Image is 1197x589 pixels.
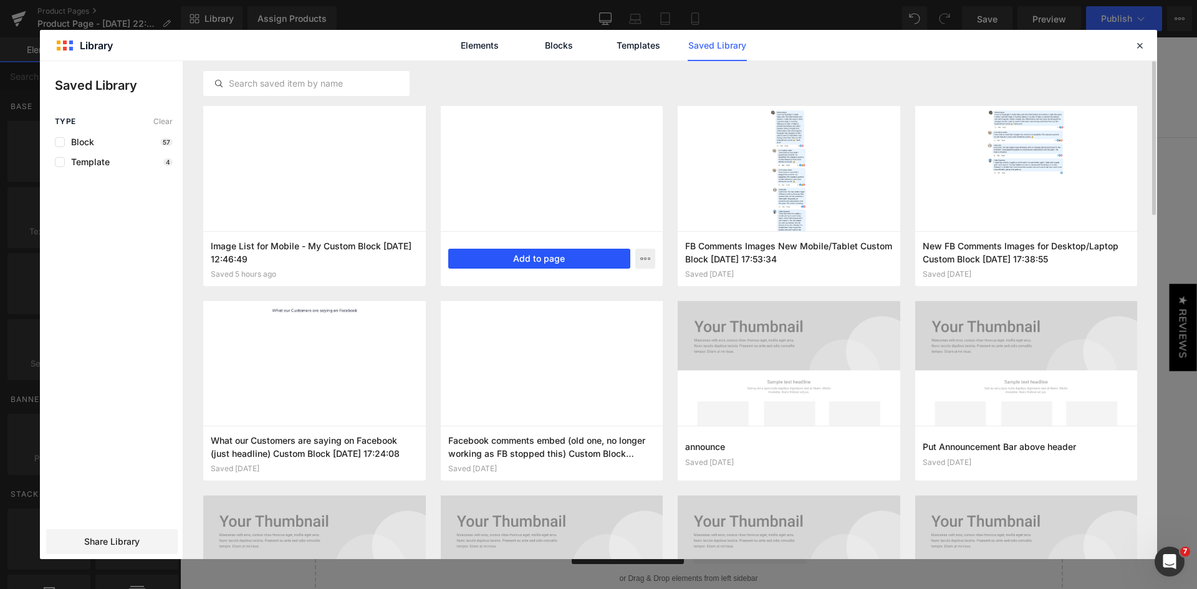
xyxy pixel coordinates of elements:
h3: New FB Comments Images for Desktop/Laptop Custom Block [DATE] 17:38:55 [923,239,1130,265]
a: Blocks [529,30,589,61]
h3: What our Customers are saying on Facebook (just headline) Custom Block [DATE] 17:24:08 [211,434,418,459]
h3: Image List for Mobile - My Custom Block [DATE] 12:46:49 [211,239,418,265]
iframe: Intercom live chat [1155,547,1185,577]
span: Type [55,117,76,126]
a: Track Your Order [445,40,546,60]
img: NEW: Bliss Roller - The Soothing Cryotherapy Tool [215,172,428,385]
span: Block [65,137,94,147]
span: Template [65,157,110,167]
h3: Facebook comments embed (old one, no longer working as FB stopped this) Custom Block [DATE] 17:15:25 [448,434,656,459]
span: Products [555,43,602,58]
a: Templates [608,30,668,61]
label: Title [518,232,873,247]
button: Add to page [448,249,631,269]
span: $ 69.95 USD [627,198,693,212]
div: Saved [DATE] [923,270,1130,279]
p: 57 [160,138,173,146]
a: Home [398,40,442,60]
div: Saved 5 hours ago [211,270,418,279]
div: Saved [DATE] [211,464,418,473]
div: Saved [DATE] [923,458,1130,467]
label: Quantity [518,284,873,299]
a: NEW: Bliss Roller - The Soothing [MEDICAL_DATA] Tool [533,178,858,193]
span: 7 [1180,547,1190,557]
div: Click to open Judge.me floating reviews tab [989,246,1017,333]
h3: FB Comments Images New Mobile/Tablet Custom Block [DATE] 17:53:34 [685,239,893,265]
a: Add Single Section [514,502,626,527]
span: Clear [153,117,173,126]
a: Saved Library [688,30,747,61]
a: Explore Blocks [392,502,504,527]
p: Saved Library [55,76,183,95]
p: 4 [163,158,173,166]
button: Products [549,40,618,60]
span: Add To Cart [657,337,734,349]
span: Track Your Order [451,43,540,58]
span: Home [405,43,436,58]
span: Share Library [84,535,140,548]
h3: announce [685,440,893,453]
h3: Put Announcement Bar above header [923,440,1130,453]
button: Add To Cart [645,328,746,357]
input: Search [903,36,940,64]
img: RosaLight [34,9,190,90]
p: or Drag & Drop elements from left sidebar [155,537,863,545]
div: Saved [DATE] [685,270,893,279]
div: Saved [DATE] [685,458,893,467]
span: $ 29.95 USD [699,198,765,212]
a: Elements [450,30,509,61]
div: Saved [DATE] [448,464,656,473]
input: Search saved item by name [204,76,409,91]
span: Default Title [531,248,589,274]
